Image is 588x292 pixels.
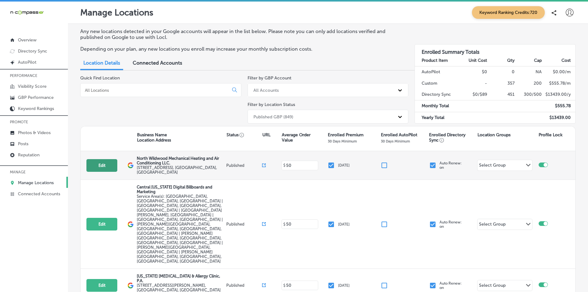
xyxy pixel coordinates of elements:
[80,75,120,81] label: Quick Find Location
[137,274,225,283] p: [US_STATE] [MEDICAL_DATA] & Allergy Clinic, P.A.
[137,156,225,165] p: North Wildwood Mechanical Heating and Air Conditioning LLC.
[440,220,462,229] p: Auto Renew: on
[262,132,270,138] p: URL
[415,44,575,55] h3: Enrolled Summary Totals
[18,191,60,197] p: Connected Accounts
[86,218,117,231] button: Edit
[18,106,54,111] p: Keyword Rankings
[127,162,134,168] img: logo
[415,100,460,112] td: Monthly Total
[460,78,487,89] td: -
[283,163,286,167] p: $
[283,283,286,288] p: $
[18,95,54,100] p: GBP Performance
[253,87,279,93] div: All Accounts
[542,55,575,66] th: Cost
[338,283,350,288] p: [DATE]
[86,279,117,292] button: Edit
[479,222,506,229] div: Select Group
[18,141,28,146] p: Posts
[18,130,51,135] p: Photos & Videos
[472,6,545,19] span: Keyword Ranking Credits: 720
[10,10,44,15] img: 660ab0bf-5cc7-4cb8-ba1c-48b5ae0f18e60NCTV_CLogo_TV_Black_-500x88.png
[127,221,134,227] img: logo
[328,139,357,143] p: 30 Days Minimum
[415,112,460,123] td: Yearly Total
[338,222,350,226] p: [DATE]
[487,66,515,78] td: 0
[542,112,575,123] td: $ 13439.00
[415,89,460,100] td: Directory Sync
[248,102,295,107] label: Filter by Location Status
[381,132,417,138] p: Enrolled AutoPilot
[283,222,286,226] p: $
[226,163,262,168] p: Published
[515,66,542,78] td: NA
[18,84,47,89] p: Visibility Score
[515,89,542,100] td: 300/500
[487,78,515,89] td: 357
[515,55,542,66] th: Cap
[80,28,402,40] p: Any new locations detected in your Google accounts will appear in the list below. Please note you...
[542,66,575,78] td: $ 0.00 /m
[133,60,182,66] span: Connected Accounts
[83,60,120,66] span: Location Details
[18,152,40,158] p: Reputation
[515,78,542,89] td: 200
[84,87,227,93] input: All Locations
[542,89,575,100] td: $ 13439.00 /y
[137,132,171,143] p: Business Name Location Address
[381,139,410,143] p: 30 Days Minimum
[18,37,36,43] p: Overview
[227,132,262,138] p: Status
[415,78,460,89] td: Custom
[80,46,402,52] p: Depending on your plan, any new locations you enroll may increase your monthly subscription costs.
[422,58,448,63] strong: Product Item
[477,132,511,138] p: Location Groups
[137,185,225,194] p: Central [US_STATE] Digital Billboards and Marketing
[542,78,575,89] td: $ 555.78 /m
[415,66,460,78] td: AutoPilot
[440,161,462,170] p: Auto Renew: on
[328,132,364,138] p: Enrolled Premium
[127,282,134,289] img: logo
[226,222,262,226] p: Published
[137,194,223,264] span: Orlando, FL, USA | Kissimmee, FL, USA | Meadow Woods, FL 32824, USA | Hunters Creek, FL 32837, US...
[479,163,506,170] div: Select Group
[440,281,462,290] p: Auto Renew: on
[539,132,566,138] p: Profile Lock
[460,66,487,78] td: $0
[429,132,474,143] p: Enrolled Directory Sync
[226,283,262,288] p: Published
[18,60,36,65] p: AutoPilot
[542,100,575,112] td: $ 555.78
[479,283,506,290] div: Select Group
[253,114,293,119] div: Published GBP (849)
[282,132,311,143] p: Average Order Value
[18,180,54,185] p: Manage Locations
[18,49,47,54] p: Directory Sync
[137,165,225,175] label: [STREET_ADDRESS] , [GEOGRAPHIC_DATA], [GEOGRAPHIC_DATA]
[487,89,515,100] td: 451
[460,55,487,66] th: Unit Cost
[460,89,487,100] td: $0/$89
[80,7,153,18] p: Manage Locations
[86,159,117,172] button: Edit
[338,163,350,167] p: [DATE]
[487,55,515,66] th: Qty
[248,75,291,81] label: Filter by GBP Account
